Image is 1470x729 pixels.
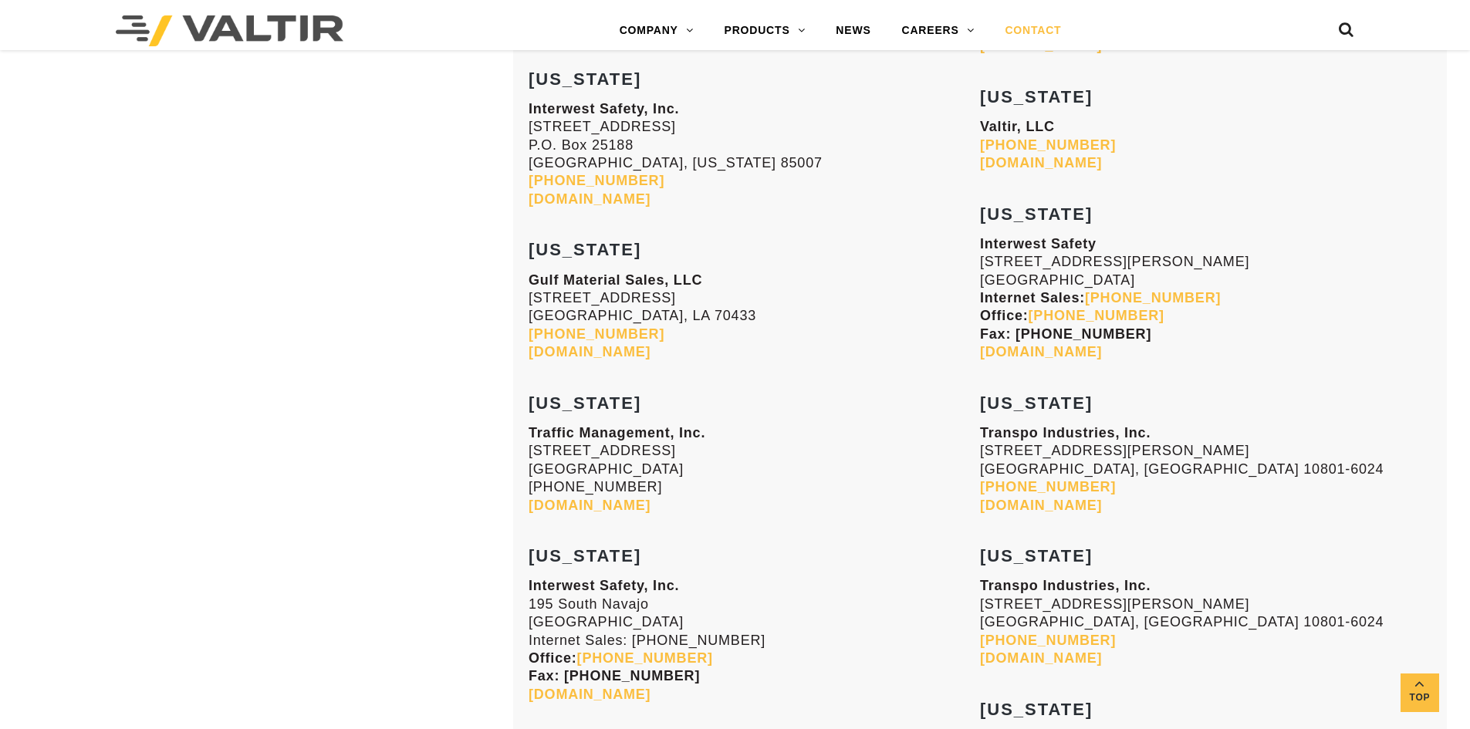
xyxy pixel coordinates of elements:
strong: [US_STATE] [529,69,641,89]
span: Top [1401,689,1439,707]
a: PRODUCTS [709,15,821,46]
strong: [US_STATE] [529,393,641,413]
strong: [US_STATE] [529,546,641,565]
strong: Transpo Industries, Inc. [980,578,1151,593]
strong: [US_STATE] [980,204,1093,224]
a: COMPANY [604,15,709,46]
a: [PHONE_NUMBER] [980,633,1116,648]
a: [PHONE_NUMBER] [1029,308,1164,323]
strong: [US_STATE] [980,700,1093,719]
p: [STREET_ADDRESS] [GEOGRAPHIC_DATA], LA 70433 [529,272,980,362]
a: CAREERS [887,15,990,46]
strong: Transpo Industries, Inc. [980,425,1151,440]
a: [PHONE_NUMBER] [980,479,1116,494]
a: [DOMAIN_NAME] [980,155,1102,170]
strong: Gulf Material Sales, LLC [529,272,702,288]
a: [DOMAIN_NAME] [980,650,1102,666]
strong: Traffic Management, Inc. [529,425,705,440]
a: [DOMAIN_NAME] [529,344,651,359]
a: [DOMAIN_NAME] [529,687,651,702]
a: CONTACT [989,15,1076,46]
strong: Valtir, LLC [980,119,1055,134]
a: Top [1401,673,1439,712]
img: Valtir [116,15,343,46]
p: [STREET_ADDRESS] P.O. Box 25188 [GEOGRAPHIC_DATA], [US_STATE] 85007 [529,100,980,208]
a: [DOMAIN_NAME] [980,498,1102,513]
a: [DOMAIN_NAME] [980,344,1102,359]
strong: Fax: [PHONE_NUMBER] [529,668,700,683]
strong: Fax: [PHONE_NUMBER] [980,326,1151,342]
strong: Interwest Safety, Inc. [529,578,679,593]
strong: [US_STATE] [980,87,1093,106]
p: [STREET_ADDRESS][PERSON_NAME] [GEOGRAPHIC_DATA] [980,235,1431,362]
a: [PHONE_NUMBER] [529,173,664,188]
strong: Office: [980,308,1164,323]
strong: [US_STATE] [529,240,641,259]
p: [STREET_ADDRESS] [GEOGRAPHIC_DATA] [PHONE_NUMBER] [529,424,980,515]
strong: Internet Sales: [980,290,1221,305]
a: [PHONE_NUMBER] [980,137,1116,153]
p: 195 South Navajo [GEOGRAPHIC_DATA] Internet Sales: [PHONE_NUMBER] [529,577,980,704]
strong: Office: [529,650,713,666]
strong: Interwest Safety [980,236,1097,251]
a: [PHONE_NUMBER] [1085,290,1221,305]
a: [PHONE_NUMBER] [529,326,664,342]
p: [STREET_ADDRESS][PERSON_NAME] [GEOGRAPHIC_DATA], [GEOGRAPHIC_DATA] 10801-6024 [980,424,1431,515]
strong: [US_STATE] [980,546,1093,565]
p: [STREET_ADDRESS][PERSON_NAME] [GEOGRAPHIC_DATA], [GEOGRAPHIC_DATA] 10801-6024 [980,577,1431,667]
a: [DOMAIN_NAME] [529,498,651,513]
a: [DOMAIN_NAME] [980,38,1102,53]
strong: Interwest Safety, Inc. [529,101,679,116]
a: [PHONE_NUMBER] [577,650,713,666]
strong: [US_STATE] [980,393,1093,413]
a: [DOMAIN_NAME] [529,191,651,207]
a: NEWS [820,15,886,46]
